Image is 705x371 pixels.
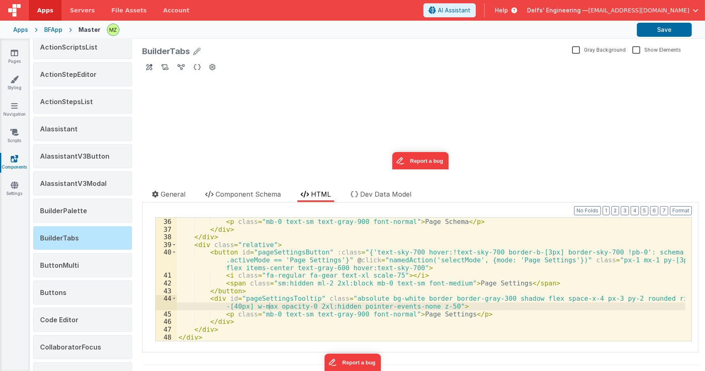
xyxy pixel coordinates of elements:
span: Component Schema [216,190,281,198]
span: File Assets [112,6,147,14]
span: Servers [70,6,95,14]
button: AI Assistant [423,3,476,17]
button: 1 [603,206,610,215]
button: No Folds [574,206,601,215]
button: Save [637,23,692,37]
div: 36 [156,218,177,226]
span: ActionStepsList [40,98,93,106]
button: 7 [660,206,668,215]
span: Dev Data Model [360,190,411,198]
div: 39 [156,241,177,249]
span: AIassistant [40,125,78,133]
span: BuilderTabs [40,234,79,242]
div: 45 [156,310,177,318]
span: ActionScriptsList [40,43,97,51]
iframe: Marker.io feedback button [324,354,381,371]
div: 44 [156,295,177,310]
span: CollaboratorFocus [40,343,101,351]
div: Apps [13,26,28,34]
div: Master [78,26,100,34]
div: 37 [156,226,177,233]
label: Gray Background [572,45,626,53]
span: Apps [37,6,53,14]
div: 42 [156,279,177,287]
button: 5 [641,206,648,215]
div: 48 [156,333,177,341]
span: BuilderPalette [40,207,87,215]
button: 4 [631,206,639,215]
div: BuilderTabs [142,45,190,57]
div: 38 [156,233,177,241]
label: Show Elements [632,45,681,53]
div: 43 [156,287,177,295]
span: [EMAIL_ADDRESS][DOMAIN_NAME] [588,6,689,14]
img: 095be3719ea6209dc2162ba73c069c80 [107,24,119,36]
iframe: Marker.io feedback button [250,92,306,109]
button: Format [670,206,692,215]
span: AIassistantV3Modal [40,179,107,188]
span: ActionStepEditor [40,70,97,78]
span: AIassistantV3Button [40,152,109,160]
button: 3 [621,206,629,215]
div: BFApp [44,26,62,34]
span: Buttons [40,288,66,297]
span: ButtonMulti [40,261,79,269]
span: Help [495,6,508,14]
div: 41 [156,271,177,279]
span: Delfs' Engineering — [527,6,588,14]
span: AI Assistant [438,6,470,14]
button: 2 [611,206,619,215]
span: Code Editor [40,316,78,324]
div: 46 [156,318,177,326]
button: Delfs' Engineering — [EMAIL_ADDRESS][DOMAIN_NAME] [527,6,698,14]
div: 40 [156,248,177,271]
button: 6 [650,206,658,215]
span: General [161,190,185,198]
div: 47 [156,326,177,333]
span: HTML [311,190,331,198]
